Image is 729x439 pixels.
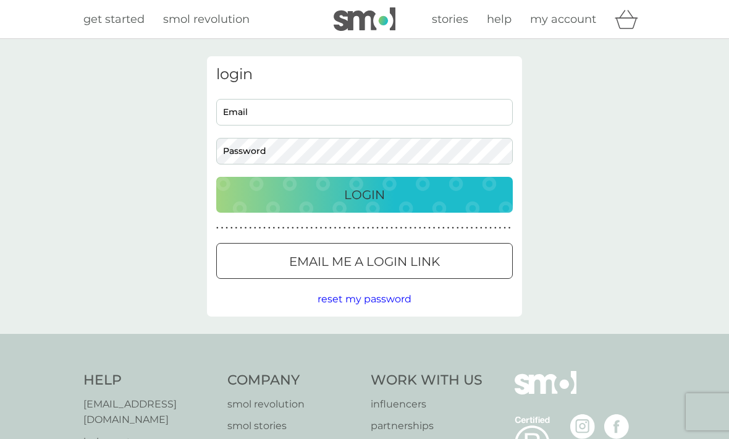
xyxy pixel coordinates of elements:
p: ● [494,225,497,231]
p: ● [424,225,426,231]
p: ● [362,225,364,231]
p: ● [376,225,379,231]
p: ● [428,225,431,231]
p: ● [320,225,322,231]
p: ● [282,225,285,231]
p: ● [249,225,251,231]
p: ● [343,225,346,231]
h4: Work With Us [371,371,482,390]
p: ● [390,225,393,231]
p: ● [475,225,478,231]
span: help [487,12,512,26]
p: ● [324,225,327,231]
p: ● [499,225,502,231]
span: stories [432,12,468,26]
p: ● [442,225,445,231]
span: get started [83,12,145,26]
p: ● [339,225,341,231]
p: ● [466,225,468,231]
p: ● [480,225,482,231]
p: ● [414,225,416,231]
p: ● [315,225,318,231]
p: ● [504,225,506,231]
p: ● [292,225,294,231]
p: ● [273,225,276,231]
p: ● [225,225,228,231]
img: visit the smol Instagram page [570,414,595,439]
p: Email me a login link [289,252,440,271]
p: ● [489,225,492,231]
span: smol revolution [163,12,250,26]
div: basket [615,7,646,32]
p: ● [372,225,374,231]
a: smol stories [227,418,359,434]
img: smol [515,371,576,413]
a: partnerships [371,418,482,434]
p: ● [216,225,219,231]
button: Email me a login link [216,243,513,279]
a: stories [432,11,468,28]
p: ● [395,225,398,231]
p: ● [263,225,266,231]
p: ● [311,225,313,231]
h3: login [216,66,513,83]
p: ● [471,225,473,231]
p: ● [329,225,332,231]
p: ● [367,225,369,231]
p: ● [457,225,459,231]
p: ● [240,225,242,231]
p: ● [508,225,511,231]
p: ● [254,225,256,231]
p: ● [306,225,308,231]
a: smol revolution [227,396,359,412]
span: my account [530,12,596,26]
p: ● [235,225,238,231]
a: get started [83,11,145,28]
p: ● [419,225,421,231]
h4: Help [83,371,215,390]
p: ● [461,225,464,231]
img: smol [334,7,395,31]
p: ● [259,225,261,231]
p: ● [386,225,389,231]
p: ● [221,225,224,231]
a: influencers [371,396,482,412]
p: ● [437,225,440,231]
p: ● [381,225,384,231]
p: ● [452,225,454,231]
p: ● [410,225,412,231]
p: Login [344,185,385,205]
p: ● [353,225,355,231]
p: ● [358,225,360,231]
p: ● [301,225,303,231]
p: ● [268,225,271,231]
a: [EMAIL_ADDRESS][DOMAIN_NAME] [83,396,215,428]
a: smol revolution [163,11,250,28]
p: ● [245,225,247,231]
p: ● [447,225,450,231]
p: ● [485,225,487,231]
span: reset my password [318,293,411,305]
button: reset my password [318,291,411,307]
p: ● [230,225,233,231]
p: ● [405,225,407,231]
p: ● [433,225,436,231]
p: ● [348,225,351,231]
img: visit the smol Facebook page [604,414,629,439]
p: ● [277,225,280,231]
p: ● [297,225,299,231]
h4: Company [227,371,359,390]
p: ● [287,225,289,231]
p: ● [334,225,337,231]
button: Login [216,177,513,213]
a: help [487,11,512,28]
a: my account [530,11,596,28]
p: ● [400,225,402,231]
